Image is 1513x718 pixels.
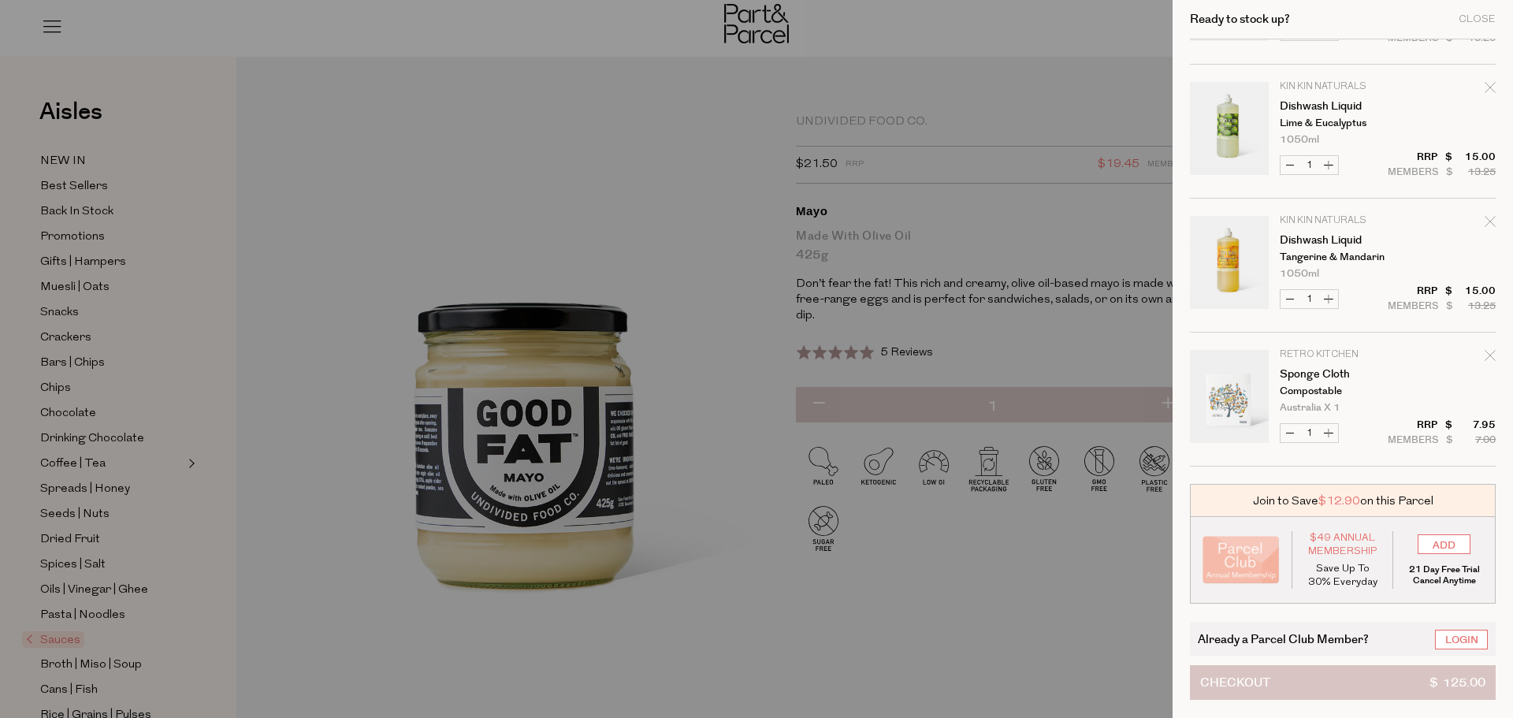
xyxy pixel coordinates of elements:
input: QTY Sponge Cloth [1299,424,1319,442]
p: Kin Kin Naturals [1280,216,1402,225]
span: $12.90 [1318,493,1360,509]
div: Remove Dishwash Liquid [1485,80,1496,101]
p: Save Up To 30% Everyday [1304,562,1381,589]
p: Kin Kin Naturals [1280,82,1402,91]
p: Tangerine & Mandarin [1280,252,1402,262]
a: Sponge Cloth [1280,369,1402,380]
a: Login [1435,630,1488,649]
a: Dishwash Liquid [1280,235,1402,246]
p: Lime & Eucalyptus [1280,118,1402,128]
span: Checkout [1200,666,1270,699]
input: QTY Dishwash Liquid [1299,156,1319,174]
div: Close [1459,14,1496,24]
span: $49 Annual Membership [1304,531,1381,558]
span: Australia x 1 [1280,403,1340,413]
div: Remove Dishwash Liquid [1485,214,1496,235]
a: Dishwash Liquid [1280,101,1402,112]
div: Join to Save on this Parcel [1190,484,1496,517]
input: QTY Dishwash Liquid [1299,290,1319,308]
span: 1050ml [1280,135,1319,145]
p: Compostable [1280,386,1402,396]
span: 1050ml [1280,269,1319,279]
span: Already a Parcel Club Member? [1198,630,1369,648]
span: $ 125.00 [1429,666,1485,699]
h2: Ready to stock up? [1190,13,1290,25]
p: 21 Day Free Trial Cancel Anytime [1405,564,1483,586]
button: Checkout$ 125.00 [1190,665,1496,700]
p: Retro Kitchen [1280,350,1402,359]
input: ADD [1418,534,1470,554]
div: Remove Sponge Cloth [1485,348,1496,369]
